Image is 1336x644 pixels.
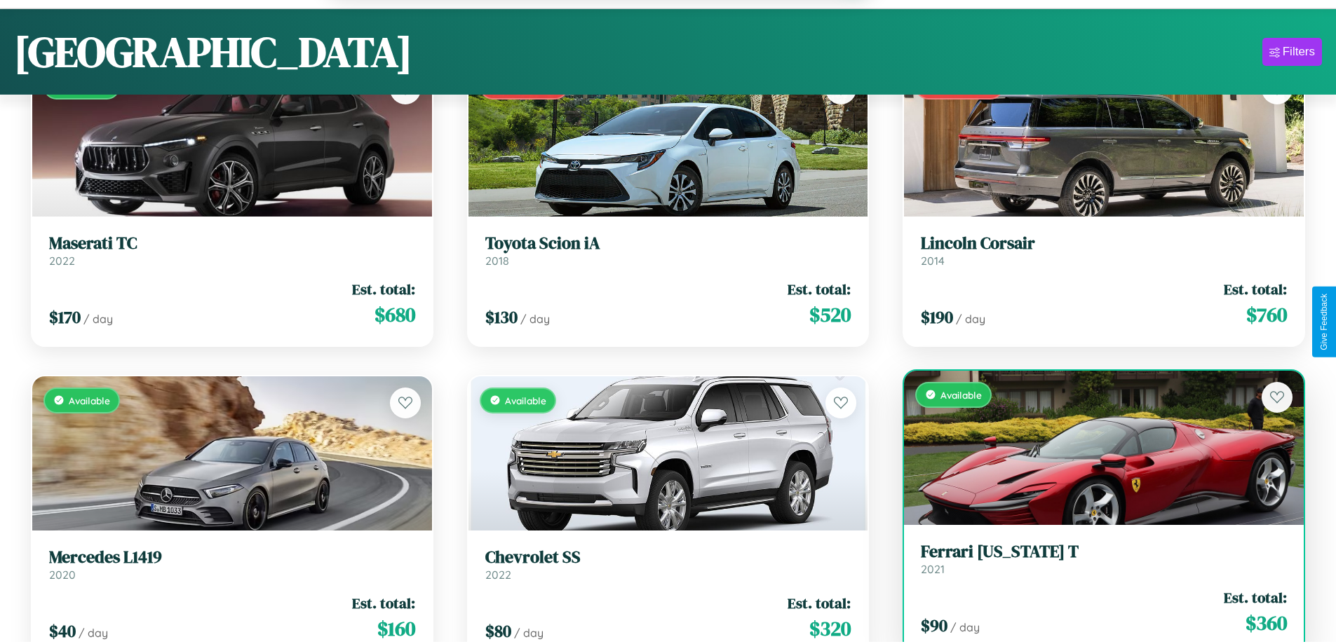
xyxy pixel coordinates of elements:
span: $ 170 [49,306,81,329]
a: Toyota Scion iA2018 [485,233,851,268]
span: $ 160 [377,615,415,643]
span: 2018 [485,254,509,268]
h3: Maserati TC [49,233,415,254]
a: Lincoln Corsair2014 [921,233,1287,268]
h3: Lincoln Corsair [921,233,1287,254]
span: Est. total: [788,279,851,299]
a: Ferrari [US_STATE] T2021 [921,542,1287,576]
span: / day [520,312,550,326]
span: / day [950,620,980,634]
span: $ 360 [1246,609,1287,637]
button: Filters [1262,38,1322,66]
a: Mercedes L14192020 [49,547,415,582]
span: 2020 [49,568,76,582]
span: Est. total: [1224,587,1287,608]
span: $ 130 [485,306,518,329]
span: $ 190 [921,306,953,329]
span: $ 80 [485,619,511,643]
span: 2021 [921,562,945,576]
div: Give Feedback [1319,294,1329,350]
span: / day [956,312,985,326]
div: Filters [1283,45,1315,59]
span: Available [69,395,110,406]
span: $ 90 [921,614,947,637]
span: $ 520 [809,301,851,329]
span: Available [940,389,982,401]
span: 2014 [921,254,945,268]
span: $ 320 [809,615,851,643]
span: $ 40 [49,619,76,643]
span: $ 680 [375,301,415,329]
h1: [GEOGRAPHIC_DATA] [14,23,412,81]
h3: Mercedes L1419 [49,547,415,568]
span: Est. total: [1224,279,1287,299]
span: / day [83,312,113,326]
span: Est. total: [352,593,415,613]
span: / day [514,626,544,640]
span: $ 760 [1246,301,1287,329]
span: / day [79,626,108,640]
span: Est. total: [788,593,851,613]
span: 2022 [49,254,75,268]
h3: Toyota Scion iA [485,233,851,254]
a: Maserati TC2022 [49,233,415,268]
h3: Ferrari [US_STATE] T [921,542,1287,562]
span: Available [505,395,546,406]
h3: Chevrolet SS [485,547,851,568]
span: 2022 [485,568,511,582]
span: Est. total: [352,279,415,299]
a: Chevrolet SS2022 [485,547,851,582]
